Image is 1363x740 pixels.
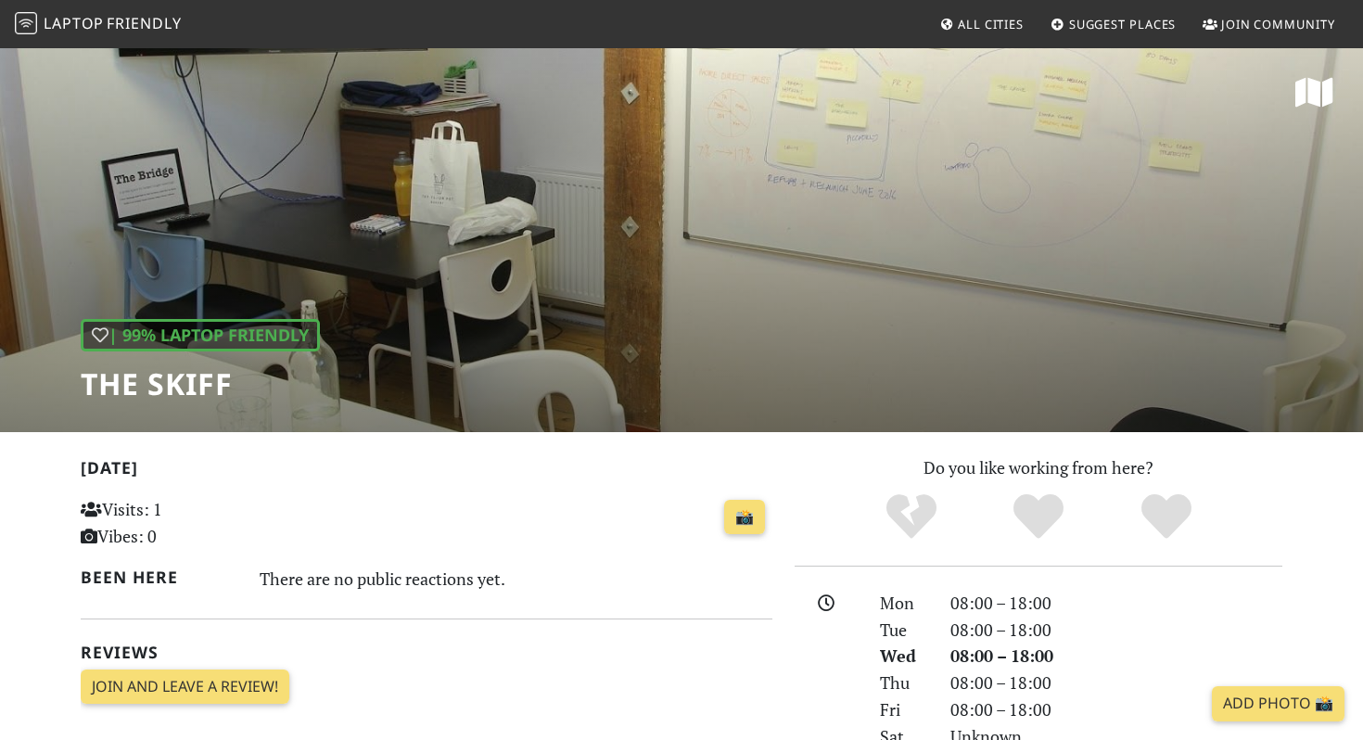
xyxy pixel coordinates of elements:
[15,8,182,41] a: LaptopFriendly LaptopFriendly
[869,643,939,670] div: Wed
[81,670,289,705] a: Join and leave a review!
[81,319,320,351] div: | 99% Laptop Friendly
[1043,7,1184,41] a: Suggest Places
[1221,16,1335,32] span: Join Community
[260,564,773,593] div: There are no public reactions yet.
[869,617,939,644] div: Tue
[974,491,1102,542] div: Yes
[847,491,975,542] div: No
[81,458,772,485] h2: [DATE]
[44,13,104,33] span: Laptop
[15,12,37,34] img: LaptopFriendly
[869,696,939,723] div: Fri
[1069,16,1177,32] span: Suggest Places
[795,454,1282,481] p: Do you like working from here?
[81,568,237,587] h2: Been here
[1195,7,1343,41] a: Join Community
[81,496,297,550] p: Visits: 1 Vibes: 0
[939,643,1293,670] div: 08:00 – 18:00
[81,366,320,402] h1: The Skiff
[932,7,1031,41] a: All Cities
[939,590,1293,617] div: 08:00 – 18:00
[869,670,939,696] div: Thu
[1102,491,1230,542] div: Definitely!
[1212,686,1344,721] a: Add Photo 📸
[958,16,1024,32] span: All Cities
[724,500,765,535] a: 📸
[107,13,181,33] span: Friendly
[939,670,1293,696] div: 08:00 – 18:00
[939,696,1293,723] div: 08:00 – 18:00
[869,590,939,617] div: Mon
[81,643,772,662] h2: Reviews
[939,617,1293,644] div: 08:00 – 18:00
